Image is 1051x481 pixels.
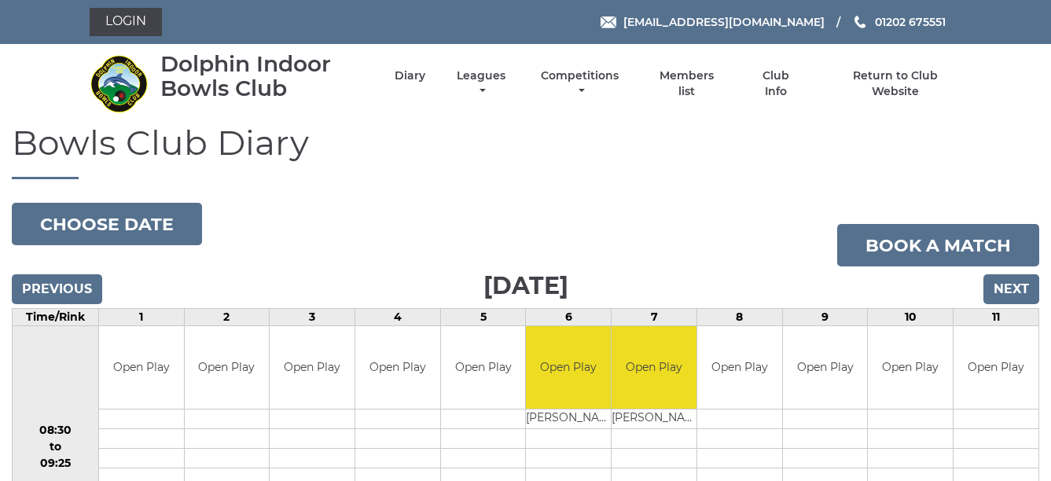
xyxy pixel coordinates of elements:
td: 8 [696,309,782,326]
td: Open Play [612,326,696,409]
img: Phone us [854,16,865,28]
td: 3 [270,309,355,326]
td: 7 [612,309,697,326]
img: Email [601,17,616,28]
td: Open Play [355,326,440,409]
td: 11 [954,309,1039,326]
a: Club Info [751,68,802,99]
td: Open Play [526,326,611,409]
td: [PERSON_NAME] [612,409,696,428]
input: Next [983,274,1039,304]
button: Choose date [12,203,202,245]
img: Dolphin Indoor Bowls Club [90,54,149,113]
span: 01202 675551 [875,15,946,29]
a: Members list [650,68,722,99]
td: 6 [526,309,612,326]
td: Open Play [185,326,270,409]
a: Login [90,8,162,36]
td: 4 [355,309,441,326]
div: Dolphin Indoor Bowls Club [160,52,367,101]
a: Competitions [538,68,623,99]
td: Time/Rink [13,309,99,326]
a: Phone us 01202 675551 [852,13,946,31]
a: Diary [395,68,425,83]
a: Book a match [837,224,1039,266]
td: 9 [782,309,868,326]
td: Open Play [99,326,184,409]
td: 1 [98,309,184,326]
a: Leagues [453,68,509,99]
td: Open Play [954,326,1038,409]
td: 2 [184,309,270,326]
a: Return to Club Website [829,68,961,99]
span: [EMAIL_ADDRESS][DOMAIN_NAME] [623,15,825,29]
td: [PERSON_NAME] [526,409,611,428]
td: 10 [868,309,954,326]
input: Previous [12,274,102,304]
td: Open Play [868,326,953,409]
td: Open Play [270,326,355,409]
td: Open Play [783,326,868,409]
td: Open Play [441,326,526,409]
td: Open Play [697,326,782,409]
td: 5 [440,309,526,326]
a: Email [EMAIL_ADDRESS][DOMAIN_NAME] [601,13,825,31]
h1: Bowls Club Diary [12,123,1039,179]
